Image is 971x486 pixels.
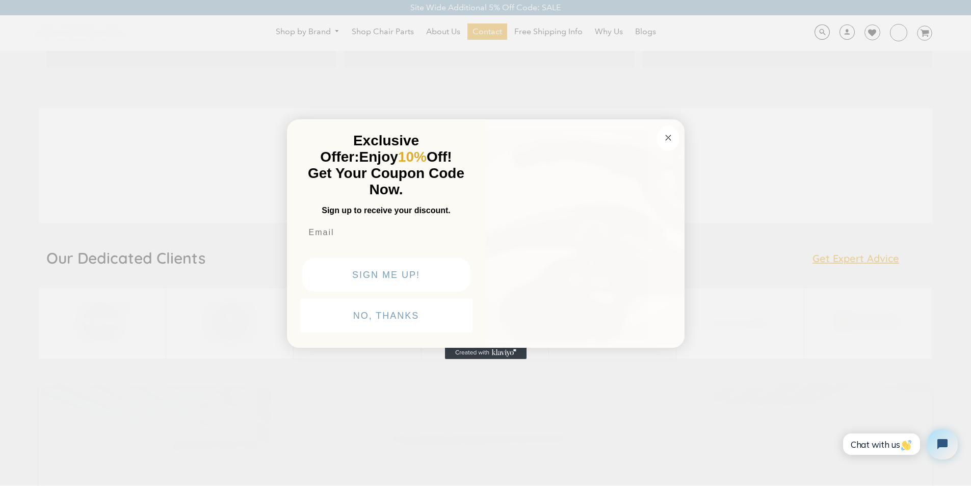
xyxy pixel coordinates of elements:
[359,149,452,165] span: Enjoy Off!
[657,125,679,151] button: Close dialog
[308,165,464,197] span: Get Your Coupon Code Now.
[445,347,527,359] a: Created with Klaviyo - opens in a new tab
[302,258,470,292] button: SIGN ME UP!
[300,299,473,332] button: NO, THANKS
[322,206,450,215] span: Sign up to receive your discount.
[486,117,685,346] img: 92d77583-a095-41f6-84e7-858462e0427a.jpeg
[300,222,473,243] input: Email
[320,133,419,165] span: Exclusive Offer:
[398,149,427,165] span: 10%
[832,420,966,468] iframe: Tidio Chat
